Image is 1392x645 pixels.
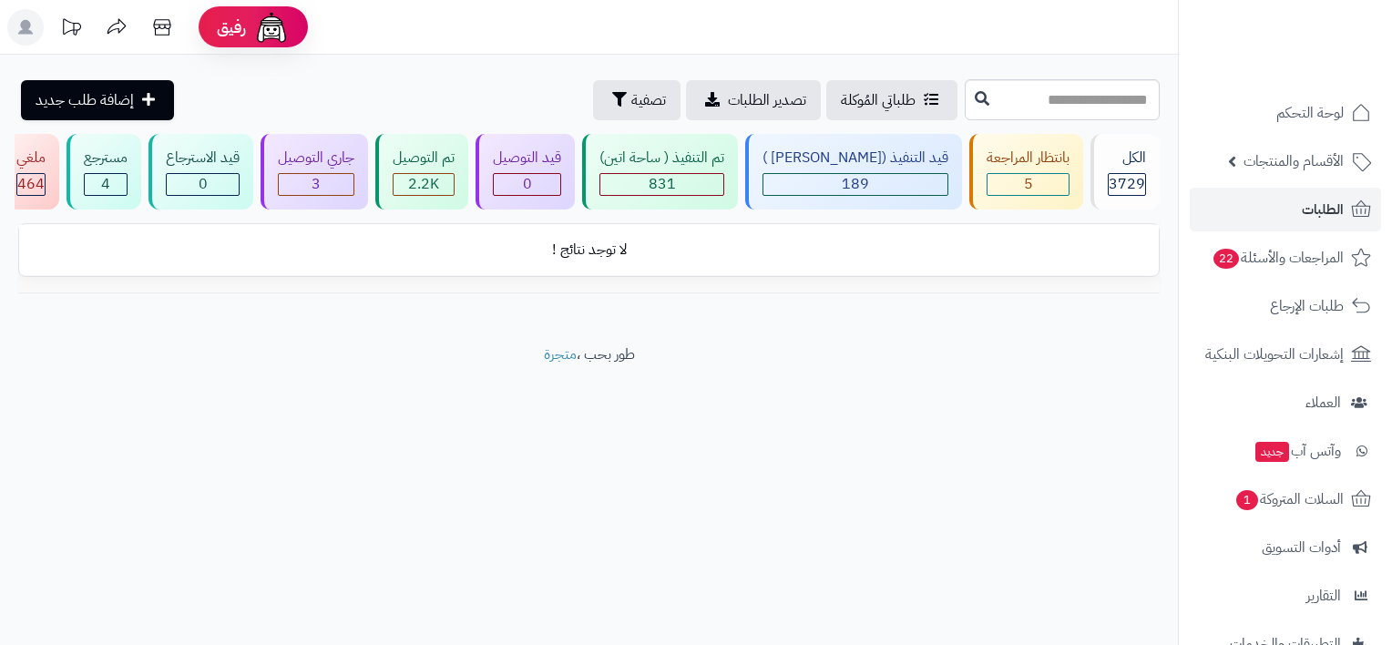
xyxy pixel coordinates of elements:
div: تم التوصيل [393,148,455,169]
span: تصدير الطلبات [728,89,806,111]
button: تصفية [593,80,681,120]
div: 464 [17,174,45,195]
a: متجرة [544,343,577,365]
div: بانتظار المراجعة [987,148,1070,169]
a: أدوات التسويق [1190,526,1381,569]
span: 3729 [1109,173,1145,195]
div: 4 [85,174,127,195]
div: قيد التنفيذ ([PERSON_NAME] ) [763,148,948,169]
img: logo-2.png [1268,49,1375,87]
a: طلبات الإرجاع [1190,284,1381,328]
span: 831 [649,173,676,195]
a: قيد التنفيذ ([PERSON_NAME] ) 189 [742,134,966,210]
span: 0 [199,173,208,195]
span: التقارير [1306,583,1341,609]
span: رفيق [217,16,246,38]
span: أدوات التسويق [1262,535,1341,560]
a: الكل3729 [1087,134,1163,210]
div: مسترجع [84,148,128,169]
a: جاري التوصيل 3 [257,134,372,210]
div: 189 [763,174,947,195]
span: الأقسام والمنتجات [1244,148,1344,174]
td: لا توجد نتائج ! [19,225,1159,275]
div: الكل [1108,148,1146,169]
span: لوحة التحكم [1276,100,1344,126]
div: 831 [600,174,723,195]
a: تحديثات المنصة [48,9,94,50]
span: 2.2K [408,173,439,195]
span: 0 [523,173,532,195]
a: السلات المتروكة1 [1190,477,1381,521]
div: 0 [494,174,560,195]
div: جاري التوصيل [278,148,354,169]
span: 5 [1024,173,1033,195]
span: 22 [1213,249,1239,269]
span: وآتس آب [1254,438,1341,464]
div: 3 [279,174,353,195]
a: لوحة التحكم [1190,91,1381,135]
span: المراجعات والأسئلة [1212,245,1344,271]
span: العملاء [1305,390,1341,415]
span: تصفية [631,89,666,111]
a: العملاء [1190,381,1381,425]
a: بانتظار المراجعة 5 [966,134,1087,210]
span: طلبات الإرجاع [1270,293,1344,319]
div: ملغي [16,148,46,169]
div: 0 [167,174,239,195]
div: 2233 [394,174,454,195]
span: إشعارات التحويلات البنكية [1205,342,1344,367]
a: التقارير [1190,574,1381,618]
span: الطلبات [1302,197,1344,222]
span: 4 [101,173,110,195]
a: المراجعات والأسئلة22 [1190,236,1381,280]
a: تصدير الطلبات [686,80,821,120]
span: 189 [842,173,869,195]
img: ai-face.png [253,9,290,46]
a: تم التوصيل 2.2K [372,134,472,210]
div: قيد الاسترجاع [166,148,240,169]
a: قيد الاسترجاع 0 [145,134,257,210]
span: جديد [1255,442,1289,462]
span: 3 [312,173,321,195]
span: 1 [1236,490,1258,510]
a: وآتس آبجديد [1190,429,1381,473]
a: قيد التوصيل 0 [472,134,578,210]
a: تم التنفيذ ( ساحة اتين) 831 [578,134,742,210]
span: إضافة طلب جديد [36,89,134,111]
span: السلات المتروكة [1234,486,1344,512]
a: طلباتي المُوكلة [826,80,957,120]
div: 5 [988,174,1069,195]
a: الطلبات [1190,188,1381,231]
a: مسترجع 4 [63,134,145,210]
a: إشعارات التحويلات البنكية [1190,333,1381,376]
a: إضافة طلب جديد [21,80,174,120]
span: طلباتي المُوكلة [841,89,916,111]
div: قيد التوصيل [493,148,561,169]
div: تم التنفيذ ( ساحة اتين) [599,148,724,169]
span: 464 [17,173,45,195]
